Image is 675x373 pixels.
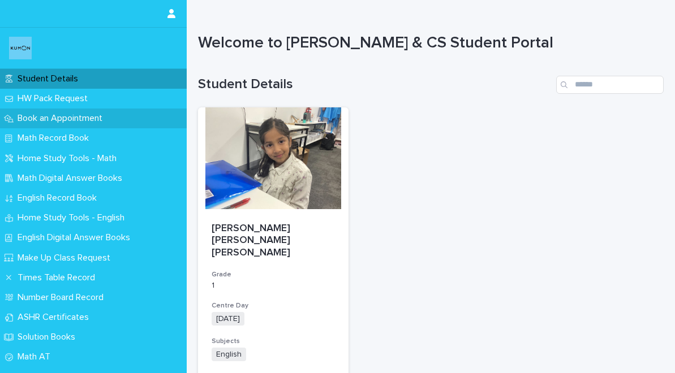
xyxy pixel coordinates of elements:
h3: Centre Day [212,301,335,310]
p: Home Study Tools - English [13,212,134,223]
p: English Digital Answer Books [13,232,139,243]
img: o6XkwfS7S2qhyeB9lxyF [9,37,32,59]
p: [PERSON_NAME] [PERSON_NAME] [PERSON_NAME] [212,223,335,259]
p: Math Digital Answer Books [13,173,131,184]
input: Search [556,76,664,94]
p: Book an Appointment [13,113,111,124]
p: Times Table Record [13,272,104,283]
p: Home Study Tools - Math [13,153,126,164]
h1: Student Details [198,76,552,93]
h3: Grade [212,270,335,279]
h3: Subjects [212,337,335,346]
p: ASHR Certificates [13,312,98,323]
span: [DATE] [212,312,244,326]
p: English Record Book [13,193,106,203]
p: Solution Books [13,332,84,342]
p: 1 [212,281,335,290]
p: HW Pack Request [13,93,97,104]
p: Student Details [13,73,87,84]
p: Math Record Book [13,133,98,144]
h1: Welcome to [PERSON_NAME] & CS Student Portal [198,34,655,53]
p: Number Board Record [13,292,113,303]
span: English [212,348,246,362]
p: Make Up Class Request [13,253,119,263]
p: Math AT [13,352,59,362]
